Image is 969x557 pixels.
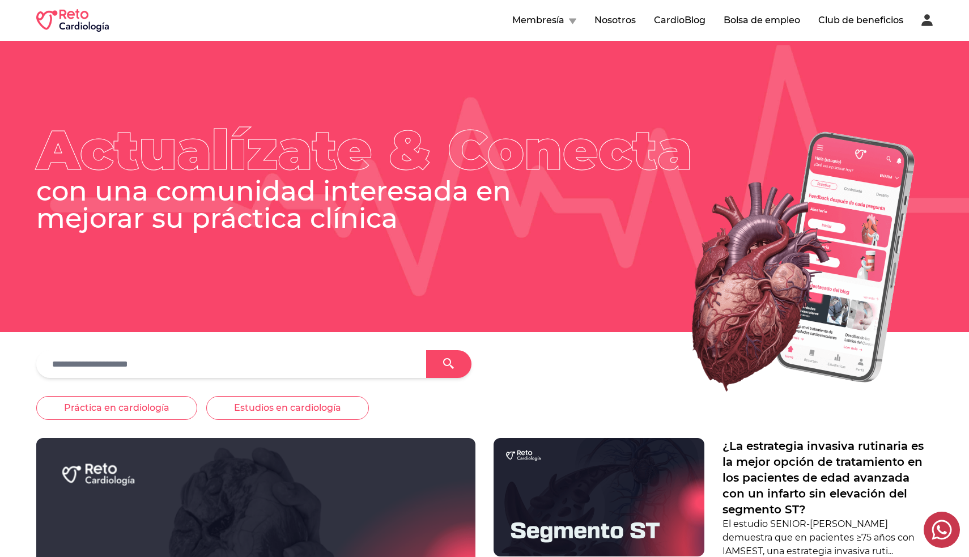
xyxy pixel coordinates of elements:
img: ¿La estrategia invasiva rutinaria es la mejor opción de tratamiento en los pacientes de edad avan... [494,438,704,556]
img: RETO Cardio Logo [36,9,109,32]
button: Club de beneficios [818,14,903,27]
button: Estudios en cardiología [206,396,369,420]
button: Bolsa de empleo [724,14,800,27]
a: ¿La estrategia invasiva rutinaria es la mejor opción de tratamiento en los pacientes de edad avan... [722,438,933,517]
img: Heart [630,117,933,407]
button: Práctica en cardiología [36,396,197,420]
button: Nosotros [594,14,636,27]
button: Membresía [512,14,576,27]
button: CardioBlog [654,14,705,27]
